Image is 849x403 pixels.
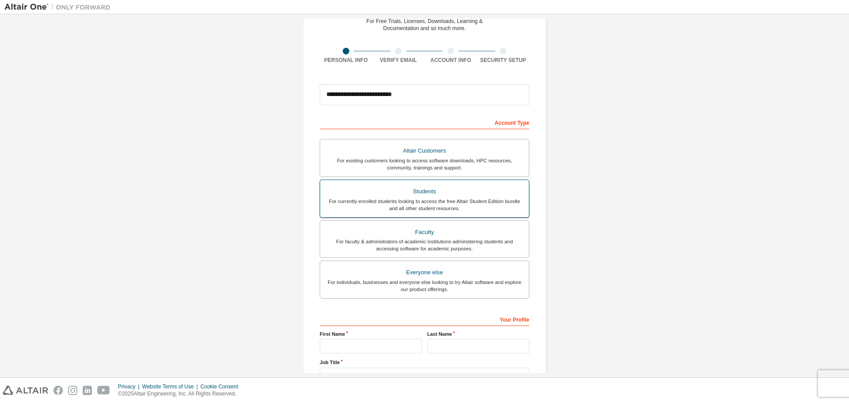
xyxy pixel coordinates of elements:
[320,359,529,366] label: Job Title
[325,157,524,171] div: For existing customers looking to access software downloads, HPC resources, community, trainings ...
[200,383,243,390] div: Cookie Consent
[97,386,110,395] img: youtube.svg
[54,386,63,395] img: facebook.svg
[325,226,524,238] div: Faculty
[372,57,425,64] div: Verify Email
[142,383,200,390] div: Website Terms of Use
[325,198,524,212] div: For currently enrolled students looking to access the free Altair Student Edition bundle and all ...
[325,266,524,279] div: Everyone else
[427,330,529,338] label: Last Name
[367,18,483,32] div: For Free Trials, Licenses, Downloads, Learning & Documentation and so much more.
[325,145,524,157] div: Altair Customers
[325,238,524,252] div: For faculty & administrators of academic institutions administering students and accessing softwa...
[320,312,529,326] div: Your Profile
[118,383,142,390] div: Privacy
[424,57,477,64] div: Account Info
[325,185,524,198] div: Students
[325,279,524,293] div: For individuals, businesses and everyone else looking to try Altair software and explore our prod...
[68,386,77,395] img: instagram.svg
[320,115,529,129] div: Account Type
[320,57,372,64] div: Personal Info
[83,386,92,395] img: linkedin.svg
[118,390,244,398] p: © 2025 Altair Engineering, Inc. All Rights Reserved.
[477,57,530,64] div: Security Setup
[3,386,48,395] img: altair_logo.svg
[320,330,422,338] label: First Name
[4,3,115,12] img: Altair One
